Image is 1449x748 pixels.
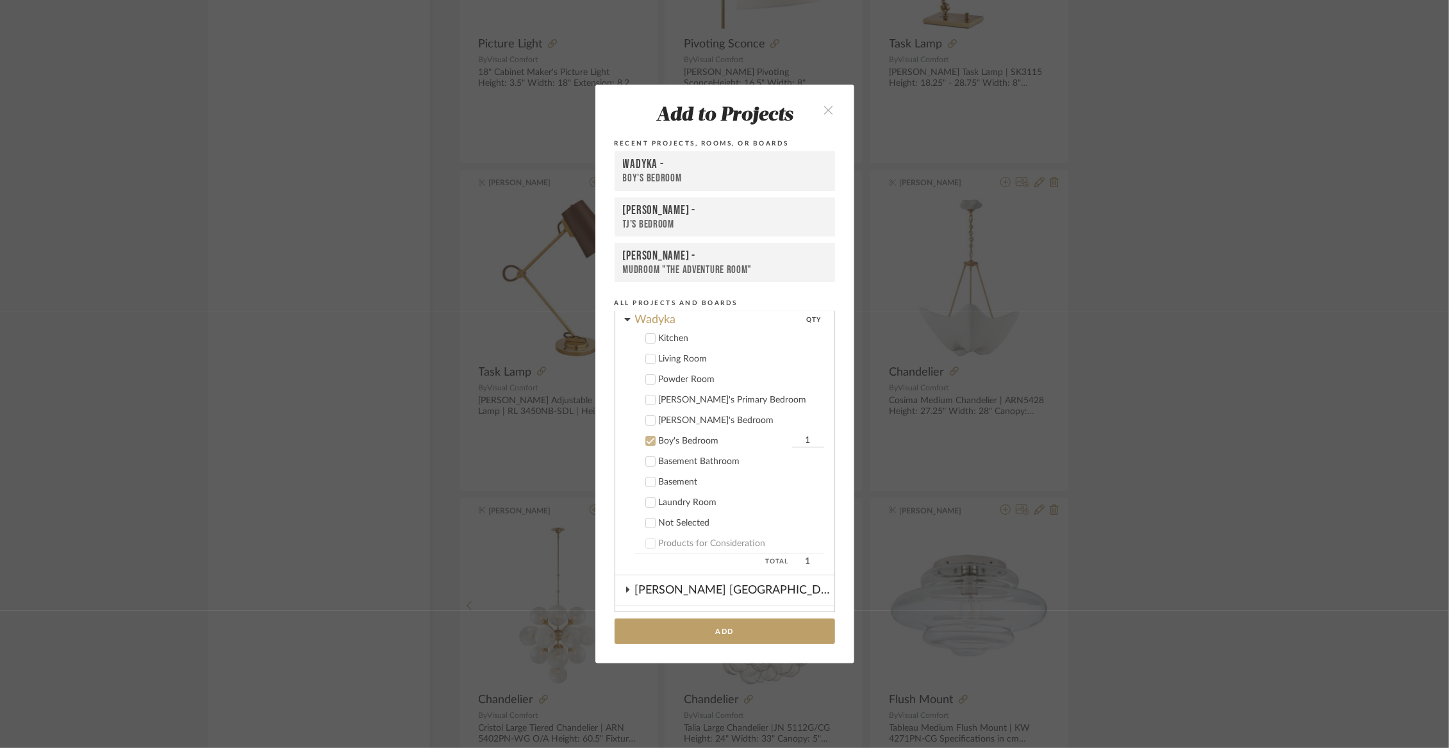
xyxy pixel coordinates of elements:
div: Living Room [659,354,824,365]
div: Wadyka [635,305,807,328]
div: Laundry Room [659,497,824,508]
div: Not Selected [659,518,824,529]
div: QTY [807,305,822,328]
div: Products for Consideration [659,538,824,549]
div: [PERSON_NAME] [GEOGRAPHIC_DATA] [635,576,834,605]
div: Boy's Bedroom [659,436,789,447]
div: Recent Projects, Rooms, or Boards [615,138,835,149]
span: 1 [792,554,824,569]
div: Powder Room [659,374,824,385]
div: Wadyka - [623,157,827,172]
input: Boy's Bedroom [792,435,824,447]
div: Basement Bathroom [659,456,824,467]
div: [PERSON_NAME]'s Bedroom [659,415,824,426]
div: [PERSON_NAME] - [623,249,827,263]
div: Basement [659,477,824,488]
div: Kitchen [659,333,824,344]
div: Add to Projects [615,105,835,127]
div: TJ's Bedroom [623,218,827,231]
div: [PERSON_NAME] - [623,203,827,218]
div: Boy's Bedroom [623,172,827,185]
div: [PERSON_NAME]'s Primary Bedroom [659,395,824,406]
span: Total [634,554,789,569]
div: [PERSON_NAME]- [GEOGRAPHIC_DATA] [635,606,834,636]
button: close [810,96,848,122]
div: Mudroom "The Adventure Room" [623,263,827,276]
div: All Projects and Boards [615,297,835,309]
button: Add [615,619,835,645]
